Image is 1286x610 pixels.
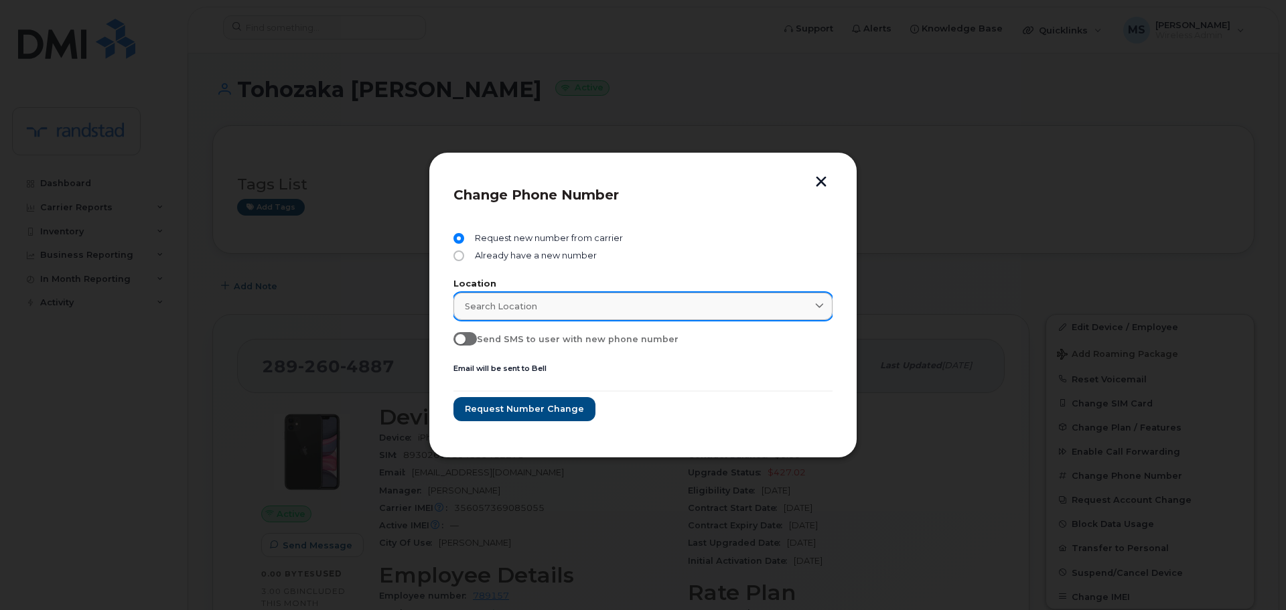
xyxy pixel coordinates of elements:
[453,397,595,421] button: Request number change
[453,364,547,373] small: Email will be sent to Bell
[453,280,833,289] label: Location
[453,332,464,343] input: Send SMS to user with new phone number
[453,293,833,320] a: Search location
[477,334,678,344] span: Send SMS to user with new phone number
[465,402,584,415] span: Request number change
[453,250,464,261] input: Already have a new number
[453,187,619,203] span: Change Phone Number
[470,250,597,261] span: Already have a new number
[465,300,537,313] span: Search location
[453,233,464,244] input: Request new number from carrier
[470,233,623,244] span: Request new number from carrier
